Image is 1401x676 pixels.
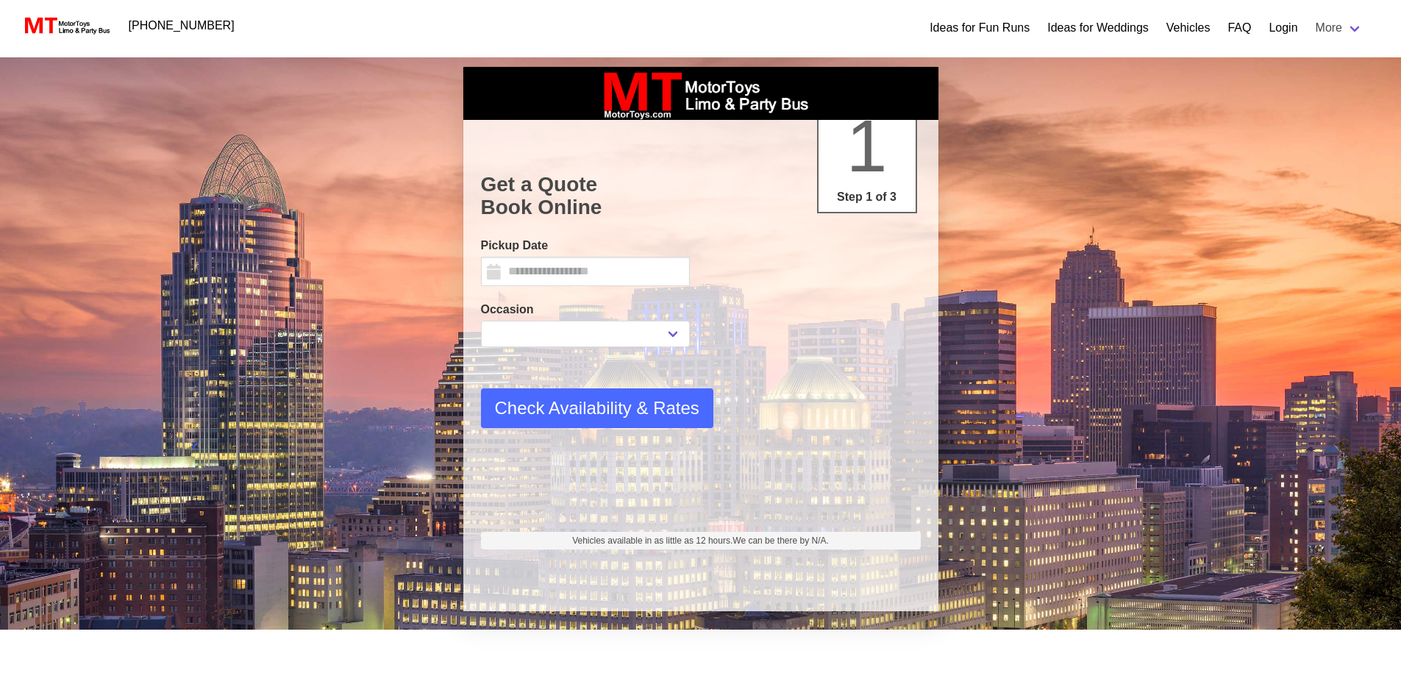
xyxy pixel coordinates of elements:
[1307,13,1372,43] a: More
[120,11,243,40] a: [PHONE_NUMBER]
[495,395,699,421] span: Check Availability & Rates
[481,237,690,255] label: Pickup Date
[21,15,111,36] img: MotorToys Logo
[1269,19,1297,37] a: Login
[1227,19,1251,37] a: FAQ
[481,301,690,319] label: Occasion
[930,19,1030,37] a: Ideas for Fun Runs
[824,188,910,206] p: Step 1 of 3
[572,534,829,547] span: Vehicles available in as little as 12 hours.
[1047,19,1149,37] a: Ideas for Weddings
[732,536,829,546] span: We can be there by N/A.
[1166,19,1211,37] a: Vehicles
[481,388,713,428] button: Check Availability & Rates
[846,104,888,187] span: 1
[591,67,811,120] img: box_logo_brand.jpeg
[481,173,921,219] h1: Get a Quote Book Online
